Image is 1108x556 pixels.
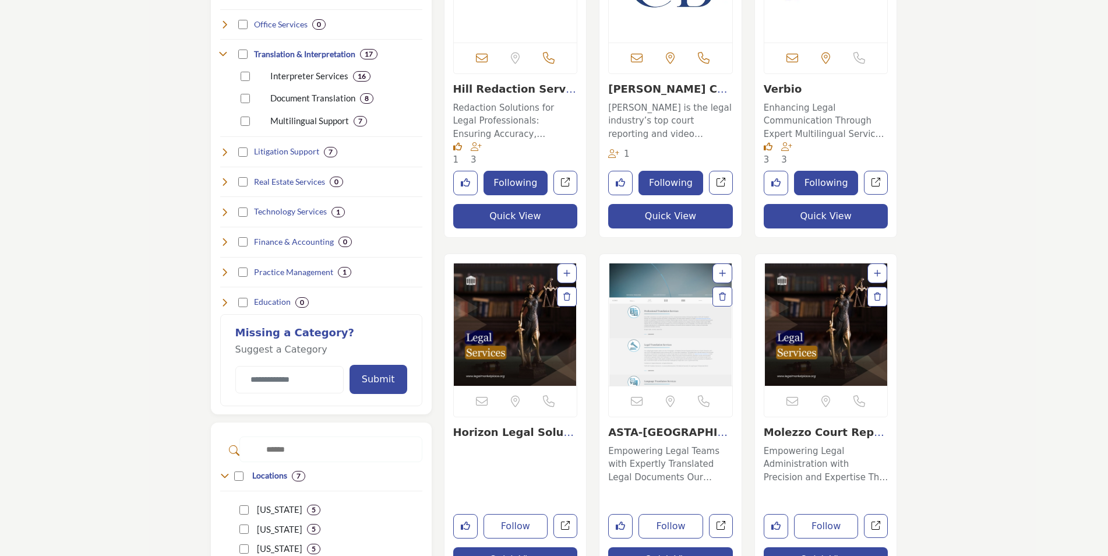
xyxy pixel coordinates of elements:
[608,204,733,228] button: Quick View
[553,171,577,195] a: Open hillredactionservices in new tab
[360,93,373,104] div: 8 Results For Document Translation
[317,20,321,29] b: 0
[454,263,577,386] a: Open Listing in new tab
[257,542,302,555] p: Vermont: Vermont
[764,263,888,386] a: Open Listing in new tab
[238,20,248,29] input: Select Office Services checkbox
[453,83,576,108] a: Hill Redaction Servi...
[358,117,362,125] b: 7
[329,148,333,156] b: 7
[764,204,888,228] button: Quick View
[764,83,888,96] h3: Verbio
[471,154,477,165] span: 3
[307,524,320,534] div: 5 Results For Tennessee
[241,94,250,103] input: Select Document Translation checkbox
[312,19,326,30] div: 0 Results For Office Services
[343,268,347,276] b: 1
[453,154,459,165] span: 1
[453,142,462,151] i: Like
[365,94,369,103] b: 8
[454,263,577,386] img: Horizon Legal Solutions
[608,514,633,539] button: Like listing
[307,505,320,515] div: 5 Results For Alabama
[234,471,244,481] input: Locations checkbox
[241,72,250,81] input: Select Interpreter Services checkbox
[608,83,732,108] a: [PERSON_NAME] Court Re...
[238,298,248,307] input: Select Education checkbox
[254,176,325,188] h4: Real Estate Services: Assisting with property matters in legal cases
[239,437,422,462] input: Search Demographic Category
[238,147,248,157] input: Select Litigation Support checkbox
[295,297,309,308] div: 0 Results For Education
[624,149,630,159] span: 1
[794,514,859,539] button: Follow
[324,147,337,157] div: 7 Results For Litigation Support
[307,544,320,554] div: 5 Results For Vermont
[330,177,343,187] div: 0 Results For Real Estate Services
[764,98,888,141] a: Enhancing Legal Communication Through Expert Multilingual Services Our company is dedicated to su...
[254,19,308,30] h4: Office Services: Products and services for the law office environment
[453,171,478,195] button: Like listing
[764,426,887,451] a: Molezzo Court Report...
[297,472,301,480] b: 7
[484,514,548,539] button: Follow
[764,83,802,95] a: Verbio
[608,147,630,161] div: Followers
[354,116,367,126] div: 7 Results For Multilingual Support
[764,442,888,484] a: Empowering Legal Administration with Precision and Expertise This company specializes in providin...
[257,503,302,516] p: Alabama: Alabama
[358,72,366,80] b: 16
[608,426,731,451] a: ASTA-[GEOGRAPHIC_DATA]
[343,238,347,246] b: 0
[484,171,548,195] button: Following
[365,50,373,58] b: 17
[453,83,578,96] h3: Hill Redaction Services
[235,366,344,393] input: Category Name
[238,237,248,247] input: Select Finance & Accounting checkbox
[864,171,888,195] a: Open verbio in new tab
[764,426,888,439] h3: Molezzo Court Reporters
[238,50,248,59] input: Select Translation & Interpretation checkbox
[608,98,733,141] a: [PERSON_NAME] is the legal industry’s top court reporting and video conferencing company. For ove...
[453,426,578,439] h3: Horizon Legal Solutions
[235,326,407,343] h2: Missing a Category?
[453,204,578,228] button: Quick View
[781,154,787,165] span: 3
[312,506,316,514] b: 5
[553,514,577,538] a: Open horizonlegalsolutions in new tab
[794,171,859,195] button: Following
[312,525,316,533] b: 5
[709,514,733,538] a: Open astausa in new tab
[608,171,633,195] button: Like listing
[609,263,732,386] a: Open Listing in new tab
[254,296,291,308] h4: Education
[864,514,888,538] a: Open molezzocourtreporters in new tab
[331,207,345,217] div: 1 Results For Technology Services
[334,178,338,186] b: 0
[764,171,788,195] button: Like listing
[257,523,302,536] p: Tennessee: Tennessee
[563,269,570,278] a: Add To List
[453,98,578,141] a: Redaction Solutions for Legal Professionals: Ensuring Accuracy, Compliance, and Efficiency HRS is...
[239,505,249,515] input: Alabama checkbox
[300,298,304,307] b: 0
[608,426,733,439] h3: ASTA-USA
[781,141,795,167] div: Followers
[254,236,334,248] h4: Finance & Accounting: Managing the financial aspects of the law practice
[239,544,249,554] input: Vermont checkbox
[254,266,333,278] h4: Practice Management: Improving organization and efficiency of law practice
[241,117,250,126] input: Select Multilingual Support checkbox
[709,171,733,195] a: Open clark-bolen-court-reporting-video-conferencing in new tab
[252,470,287,481] h3: Locations : Locations
[453,514,478,539] button: Like listing
[239,525,249,534] input: Tennessee checkbox
[312,545,316,553] b: 5
[608,445,733,484] p: Empowering Legal Teams with Expertly Translated Legal Documents Our company is dedicated to suppo...
[764,263,888,386] img: Molezzo Court Reporters
[453,426,574,451] a: Horizon Legal Soluti...
[338,267,351,277] div: 1 Results For Practice Management
[238,177,248,186] input: Select Real Estate Services checkbox
[608,83,733,96] h3: Clark Bolen Court Reporting & Video Conferencing
[719,269,726,278] a: Add To List
[609,263,732,386] img: ASTA-USA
